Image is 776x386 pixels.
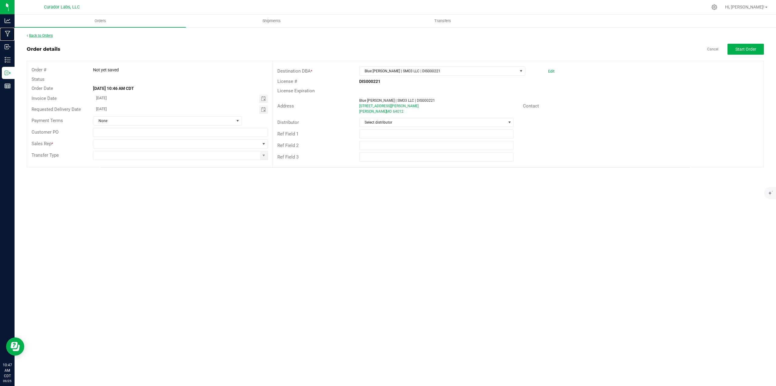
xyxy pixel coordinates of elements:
[259,105,268,114] span: Toggle calendar
[277,120,299,125] span: Distributor
[32,152,59,158] span: Transfer Type
[5,57,11,63] inline-svg: Inventory
[359,104,419,108] span: [STREET_ADDRESS][PERSON_NAME]
[548,69,554,73] a: Edit
[393,109,403,114] span: 64012
[259,94,268,103] span: Toggle calendar
[359,98,435,103] span: Blue [PERSON_NAME] | SMO3 LLC | DIS000221
[32,86,53,91] span: Order Date
[3,379,12,383] p: 09/25
[32,107,81,112] span: Requested Delivery Date
[426,18,459,24] span: Transfers
[727,44,764,55] button: Start Order
[386,109,392,114] span: MO
[277,79,297,84] span: License #
[277,103,294,109] span: Address
[32,118,63,123] span: Payment Terms
[5,31,11,37] inline-svg: Manufacturing
[360,118,506,127] span: Select distributor
[6,337,24,356] iframe: Resource center
[186,15,357,27] a: Shipments
[277,143,299,148] span: Ref Field 2
[357,15,528,27] a: Transfers
[86,18,114,24] span: Orders
[5,70,11,76] inline-svg: Outbound
[523,103,539,109] span: Contact
[93,86,134,91] strong: [DATE] 10:46 AM CDT
[15,15,186,27] a: Orders
[3,362,12,379] p: 10:47 AM CDT
[360,67,517,75] span: Blue [PERSON_NAME] | SMO3 LLC | DIS000221
[277,68,311,74] span: Destination DBA
[44,5,80,10] span: Curador Labs, LLC
[32,129,59,135] span: Customer PO
[711,4,718,10] div: Manage settings
[32,67,46,73] span: Order #
[93,117,234,125] span: None
[5,18,11,24] inline-svg: Analytics
[5,44,11,50] inline-svg: Inbound
[277,154,299,160] span: Ref Field 3
[707,47,718,52] a: Cancel
[32,96,57,101] span: Invoice Date
[735,47,756,52] span: Start Order
[5,83,11,89] inline-svg: Reports
[93,67,119,72] span: Not yet saved
[27,33,53,38] a: Back to Orders
[27,46,60,53] div: Order details
[254,18,289,24] span: Shipments
[359,79,380,84] strong: DIS000221
[277,88,315,94] span: License Expiration
[359,109,387,114] span: [PERSON_NAME]
[32,141,52,146] span: Sales Rep
[32,77,45,82] span: Status
[277,131,299,137] span: Ref Field 1
[725,5,764,9] span: Hi, [PERSON_NAME]!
